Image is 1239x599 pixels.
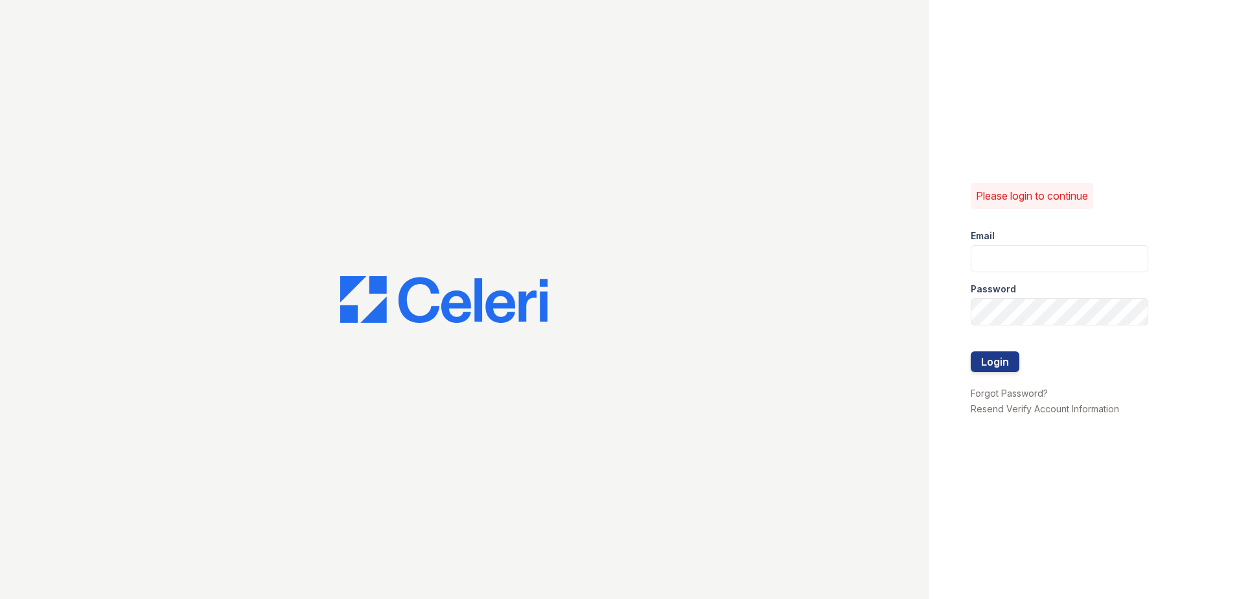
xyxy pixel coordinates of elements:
label: Email [971,229,995,242]
button: Login [971,351,1019,372]
label: Password [971,283,1016,296]
img: CE_Logo_Blue-a8612792a0a2168367f1c8372b55b34899dd931a85d93a1a3d3e32e68fde9ad4.png [340,276,548,323]
p: Please login to continue [976,188,1088,204]
a: Resend Verify Account Information [971,403,1119,414]
a: Forgot Password? [971,388,1048,399]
